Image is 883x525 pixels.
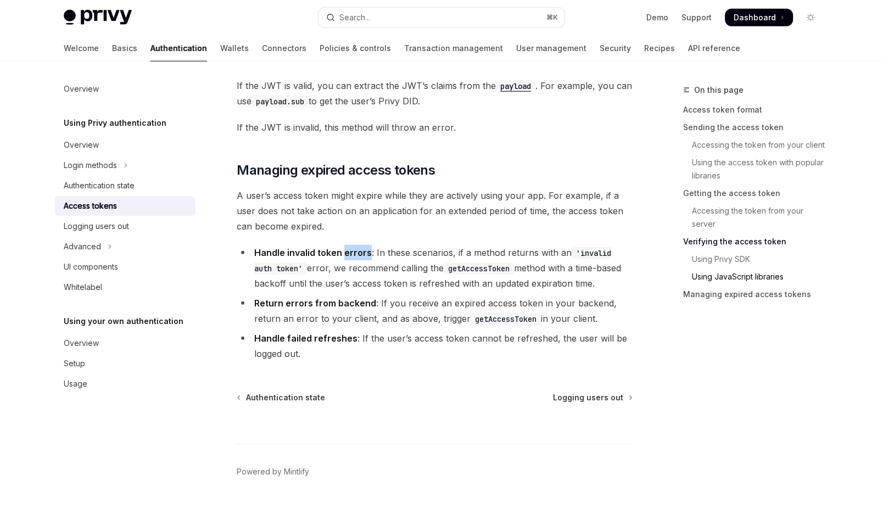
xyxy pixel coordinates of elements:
[64,337,99,350] div: Overview
[246,392,325,403] span: Authentication state
[55,277,195,297] a: Whitelabel
[683,154,828,185] a: Using the access token with popular libraries
[496,80,535,92] code: payload
[734,12,776,23] span: Dashboard
[683,185,828,202] a: Getting the access token
[339,11,370,24] div: Search...
[444,262,514,275] code: getAccessToken
[55,79,195,99] a: Overview
[254,247,611,275] code: 'invalid auth token'
[471,313,541,325] code: getAccessToken
[683,136,828,154] a: Accessing the token from your client
[683,119,828,136] a: Sending the access token
[262,35,306,62] a: Connectors
[64,260,118,273] div: UI components
[237,78,633,109] span: If the JWT is valid, you can extract the JWT’s claims from the . For example, you can use to get ...
[404,35,503,62] a: Transaction management
[516,35,586,62] a: User management
[64,199,117,213] div: Access tokens
[683,202,828,233] a: Accessing the token from your server
[64,179,135,192] div: Authentication state
[681,12,712,23] a: Support
[220,35,249,62] a: Wallets
[64,82,99,96] div: Overview
[64,377,87,390] div: Usage
[600,35,631,62] a: Security
[318,8,565,27] button: Open search
[683,268,828,286] a: Using JavaScript libraries
[237,295,633,326] li: : If you receive an expired access token in your backend, return an error to your client, and as ...
[237,245,633,291] li: : In these scenarios, if a method returns with an error, we recommend calling the method with a t...
[55,216,195,236] a: Logging users out
[683,233,828,250] a: Verifying the access token
[55,155,195,175] button: Toggle Login methods section
[55,257,195,277] a: UI components
[112,35,137,62] a: Basics
[64,315,183,328] h5: Using your own authentication
[238,392,325,403] a: Authentication state
[64,116,166,130] h5: Using Privy authentication
[55,333,195,353] a: Overview
[64,281,102,294] div: Whitelabel
[802,9,819,26] button: Toggle dark mode
[64,138,99,152] div: Overview
[320,35,391,62] a: Policies & controls
[237,466,309,477] a: Powered by Mintlify
[237,331,633,361] li: : If the user’s access token cannot be refreshed, the user will be logged out.
[688,35,740,62] a: API reference
[55,237,195,256] button: Toggle Advanced section
[64,159,117,172] div: Login methods
[553,392,623,403] span: Logging users out
[254,247,372,258] strong: Handle invalid token errors
[683,101,828,119] a: Access token format
[55,135,195,155] a: Overview
[725,9,793,26] a: Dashboard
[546,13,558,22] span: ⌘ K
[694,83,744,97] span: On this page
[150,35,207,62] a: Authentication
[64,10,132,25] img: light logo
[644,35,675,62] a: Recipes
[64,357,85,370] div: Setup
[237,120,633,135] span: If the JWT is invalid, this method will throw an error.
[64,35,99,62] a: Welcome
[55,354,195,373] a: Setup
[496,80,535,91] a: payload
[683,286,828,303] a: Managing expired access tokens
[646,12,668,23] a: Demo
[55,374,195,394] a: Usage
[64,220,129,233] div: Logging users out
[683,250,828,268] a: Using Privy SDK
[64,240,101,253] div: Advanced
[254,333,357,344] strong: Handle failed refreshes
[55,176,195,196] a: Authentication state
[252,96,309,108] code: payload.sub
[237,188,633,234] span: A user’s access token might expire while they are actively using your app. For example, if a user...
[55,196,195,216] a: Access tokens
[254,298,376,309] strong: Return errors from backend
[553,392,631,403] a: Logging users out
[237,161,435,179] span: Managing expired access tokens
